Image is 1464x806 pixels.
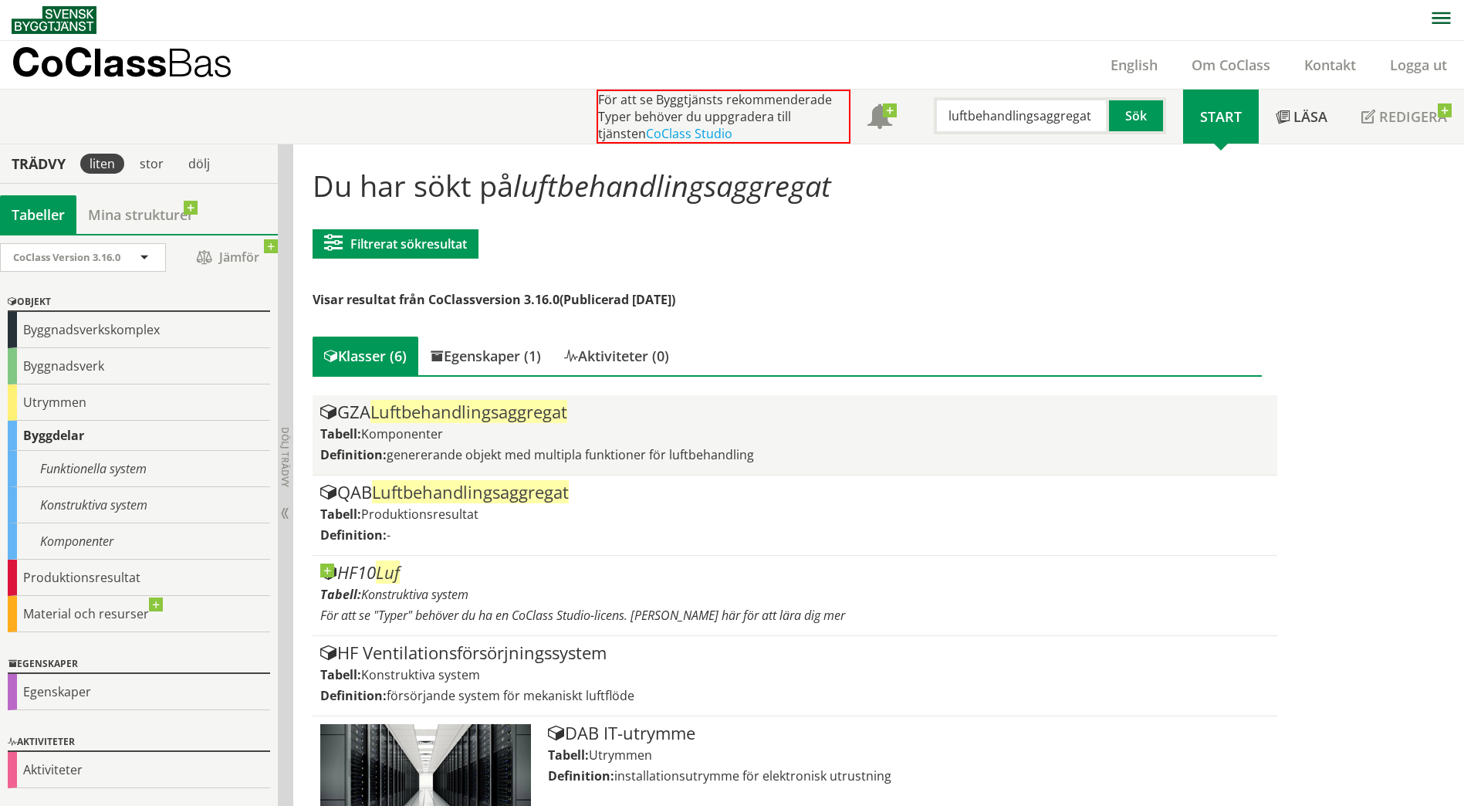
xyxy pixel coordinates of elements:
[934,97,1109,134] input: Sök
[8,348,270,384] div: Byggnadsverk
[548,767,614,784] label: Definition:
[8,752,270,788] div: Aktiviteter
[8,733,270,752] div: Aktiviteter
[8,523,270,560] div: Komponenter
[320,607,845,624] span: För att se "Typer" behöver du ha en CoClass Studio-licens. [PERSON_NAME] här för att lära dig mer
[646,125,732,142] a: CoClass Studio
[167,39,232,85] span: Bas
[1344,90,1464,144] a: Redigera
[387,687,634,704] span: försörjande system för mekaniskt luftflöde
[12,41,265,89] a: CoClassBas
[589,747,652,764] span: Utrymmen
[387,446,754,463] span: genererande objekt med multipla funktioner för luftbehandling
[1109,97,1166,134] button: Sök
[8,674,270,710] div: Egenskaper
[8,560,270,596] div: Produktionsresultat
[361,666,480,683] span: Konstruktiva system
[8,487,270,523] div: Konstruktiva system
[548,747,589,764] label: Tabell:
[8,421,270,451] div: Byggdelar
[361,506,478,523] span: Produktionsresultat
[1094,56,1175,74] a: English
[320,403,1269,422] div: GZA
[313,556,1276,636] article: Gå till informationssidan för CoClass Studio
[279,427,292,487] span: Dölj trädvy
[8,451,270,487] div: Funktionella system
[1183,90,1259,144] a: Start
[614,767,891,784] span: installationsutrymme för elektronisk utrustning
[320,483,1269,502] div: QAB
[320,687,387,704] label: Definition:
[313,337,418,375] div: Klasser (6)
[181,244,274,271] span: Jämför
[320,425,361,442] label: Tabell:
[418,337,553,375] div: Egenskaper (1)
[1379,107,1447,126] span: Redigera
[313,291,560,308] span: Visar resultat från CoClassversion 3.16.0
[8,596,270,632] div: Material och resurser
[320,506,361,523] label: Tabell:
[8,312,270,348] div: Byggnadsverkskomplex
[320,644,1269,662] div: HF Ventilationsförsörjningssystem
[130,154,173,174] div: stor
[1287,56,1373,74] a: Kontakt
[376,560,400,584] span: Luf
[313,168,1261,202] h1: Du har sökt på
[361,425,443,442] span: Komponenter
[553,337,681,375] div: Aktiviteter (0)
[560,291,675,308] span: (Publicerad [DATE])
[76,195,205,234] a: Mina strukturer
[370,400,567,423] span: Luftbehandlingsaggregat
[597,90,850,144] div: För att se Byggtjänsts rekommenderade Typer behöver du uppgradera till tjänsten
[3,155,74,172] div: Trädvy
[8,384,270,421] div: Utrymmen
[548,724,1269,743] div: DAB IT-utrymme
[320,666,361,683] label: Tabell:
[361,586,468,603] span: Konstruktiva system
[1259,90,1344,144] a: Läsa
[1293,107,1327,126] span: Läsa
[320,564,1269,582] div: HF10
[387,527,391,544] span: -
[1373,56,1464,74] a: Logga ut
[313,229,478,259] button: Filtrerat sökresultat
[867,106,892,130] span: Notifikationer
[513,165,831,205] span: luftbehandlingsaggregat
[8,655,270,674] div: Egenskaper
[13,250,120,264] span: CoClass Version 3.16.0
[12,6,96,34] img: Svensk Byggtjänst
[8,293,270,312] div: Objekt
[320,527,387,544] label: Definition:
[1200,107,1242,126] span: Start
[80,154,124,174] div: liten
[1175,56,1287,74] a: Om CoClass
[12,53,232,71] p: CoClass
[320,446,387,463] label: Definition:
[372,480,569,503] span: Luftbehandlingsaggregat
[320,586,361,603] label: Tabell:
[179,154,219,174] div: dölj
